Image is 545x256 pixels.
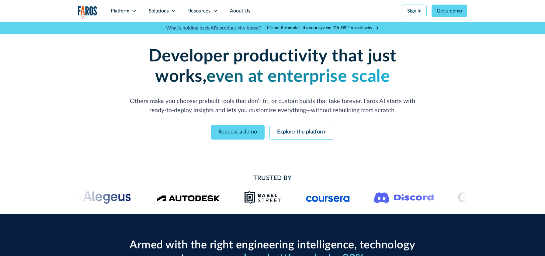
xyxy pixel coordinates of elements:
a: Sign in [402,5,427,17]
strong: even at enterprise scale [207,68,390,85]
h2: Trusted By [127,174,418,183]
strong: Developer productivity that just works, [149,48,397,85]
div: Platform [111,7,129,15]
img: Logo of the design software company Autodesk. [157,193,220,202]
a: Explore the platform [269,125,334,140]
div: Resources [188,7,210,15]
img: Logo of the online learning platform Coursera. [306,192,350,202]
a: home [78,6,97,19]
p: Others make you choose: prebuilt tools that don't fit, or custom builds that take forever. Faros ... [127,97,418,115]
img: Alegeus logo [70,190,132,205]
strong: It’s not the model—it’s your system. GAINS™ reveals why [267,26,372,30]
a: Request a demo [211,125,265,140]
img: Logo of the communication platform Discord. [374,191,434,204]
img: Babel Street logo png [244,190,282,205]
a: It’s not the model—it’s your system. GAINS™ reveals why [267,25,379,31]
a: Get a demo [432,5,467,17]
p: What's holding back AI's productivity boost? | [166,24,265,32]
img: Logo of the analytics and reporting company Faros. [78,6,97,19]
div: Solutions [149,7,169,15]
